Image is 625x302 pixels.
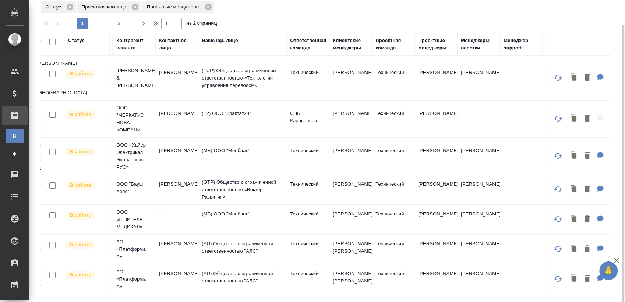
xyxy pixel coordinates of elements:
[549,180,567,198] button: Обновить
[461,180,496,188] p: [PERSON_NAME]
[70,182,91,189] p: В работе
[70,148,91,155] p: В работе
[64,180,106,190] div: Выставляет ПМ после принятия заказа от КМа
[155,143,198,169] td: [PERSON_NAME]
[549,147,567,165] button: Обновить
[116,37,152,52] div: Контрагент клиента
[286,65,329,91] td: Технический
[155,266,198,292] td: [PERSON_NAME]
[372,106,414,132] td: Технический
[68,37,85,44] div: Статус
[329,236,372,262] td: [PERSON_NAME], [PERSON_NAME]
[70,241,91,249] p: В работе
[581,212,593,227] button: Удалить
[372,207,414,232] td: Технический
[567,182,581,197] button: Клонировать
[414,266,457,292] td: [PERSON_NAME]
[549,110,567,127] button: Обновить
[142,1,214,13] div: Проектные менеджеры
[186,19,217,29] span: из 2 страниц
[461,69,496,76] p: [PERSON_NAME]
[418,37,453,52] div: Проектные менеджеры
[461,240,496,247] p: [PERSON_NAME]
[329,143,372,169] td: [PERSON_NAME]
[70,211,91,219] p: В работе
[64,110,106,120] div: Выставляет ПМ после принятия заказа от КМа
[202,37,238,44] div: Наше юр. лицо
[567,242,581,257] button: Клонировать
[116,238,152,260] p: АО «Платформа А»
[70,70,91,77] p: В работе
[116,141,152,171] p: ООО «Хайер Электрикал Эпплаенсис РУС»
[9,132,20,140] span: В
[567,70,581,85] button: Клонировать
[329,207,372,232] td: [PERSON_NAME]
[372,177,414,203] td: Технический
[567,271,581,287] button: Клонировать
[113,20,125,27] span: 2
[147,3,202,11] p: Проектные менеджеры
[599,261,618,280] button: 🙏
[414,236,457,262] td: [PERSON_NAME]
[6,129,24,143] a: В
[198,63,286,93] td: (TUP) Общество с ограниченной ответственностью «Технологии управления переводом»
[159,37,194,52] div: Контактное лицо
[116,67,152,89] p: [PERSON_NAME] & [PERSON_NAME]
[82,3,129,11] p: Проектная команда
[64,210,106,220] div: Выставляет ПМ после принятия заказа от КМа
[155,236,198,262] td: [PERSON_NAME]
[37,104,72,134] p: ООО "МЕРКАТУС НОВА КОМПАНИ"
[64,240,106,250] div: Выставляет ПМ после принятия заказа от КМа
[64,147,106,157] div: Выставляет ПМ после принятия заказа от КМа
[198,106,286,132] td: (Т2) ООО "Трактат24"
[155,177,198,203] td: [PERSON_NAME]
[461,270,496,277] p: [PERSON_NAME]
[9,151,20,158] span: Ф
[77,1,141,13] div: Проектная команда
[549,240,567,258] button: Обновить
[329,177,372,203] td: [PERSON_NAME]
[333,37,368,52] div: Клиентские менеджеры
[581,111,593,126] button: Удалить
[567,212,581,227] button: Клонировать
[567,148,581,164] button: Клонировать
[581,182,593,197] button: Удалить
[155,65,198,91] td: [PERSON_NAME]
[549,69,567,87] button: Обновить
[372,236,414,262] td: Технический
[372,266,414,292] td: Технический
[116,180,152,195] p: ООО "Бауш Хелс"
[46,3,64,11] p: Статус
[414,177,457,203] td: [PERSON_NAME]
[549,270,567,288] button: Обновить
[116,208,152,231] p: ООО «ШПИГЕЛЬ МЕДИКАЛ»
[414,207,457,232] td: [PERSON_NAME]
[372,65,414,91] td: Технический
[372,143,414,169] td: Технический
[286,106,329,132] td: СПБ Караванная
[414,143,457,169] td: [PERSON_NAME]
[567,111,581,126] button: Клонировать
[375,37,411,52] div: Проектная команда
[198,266,286,292] td: (AU) Общество с ограниченной ответственностью "АЛС"
[286,236,329,262] td: Технический
[37,60,72,96] p: [PERSON_NAME] & [PERSON_NAME] Medical, [GEOGRAPHIC_DATA]
[581,70,593,85] button: Удалить
[198,236,286,262] td: (AU) Общество с ограниченной ответственностью "АЛС"
[329,266,372,292] td: [PERSON_NAME], [PERSON_NAME]
[581,242,593,257] button: Удалить
[37,141,72,171] p: Хайер Электрикал Эпплаенсиз Рус
[113,18,125,29] button: 2
[70,271,91,278] p: В работе
[602,263,615,278] span: 🙏
[414,106,457,132] td: [PERSON_NAME]
[461,147,496,154] p: [PERSON_NAME]
[116,268,152,290] p: АО «Платформа А»
[198,143,286,169] td: (МБ) ООО "Монблан"
[461,37,496,52] div: Менеджеры верстки
[286,207,329,232] td: Технический
[286,266,329,292] td: Технический
[581,271,593,287] button: Удалить
[581,148,593,164] button: Удалить
[198,175,286,204] td: (OTP) Общество с ограниченной ответственностью «Вектор Развития»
